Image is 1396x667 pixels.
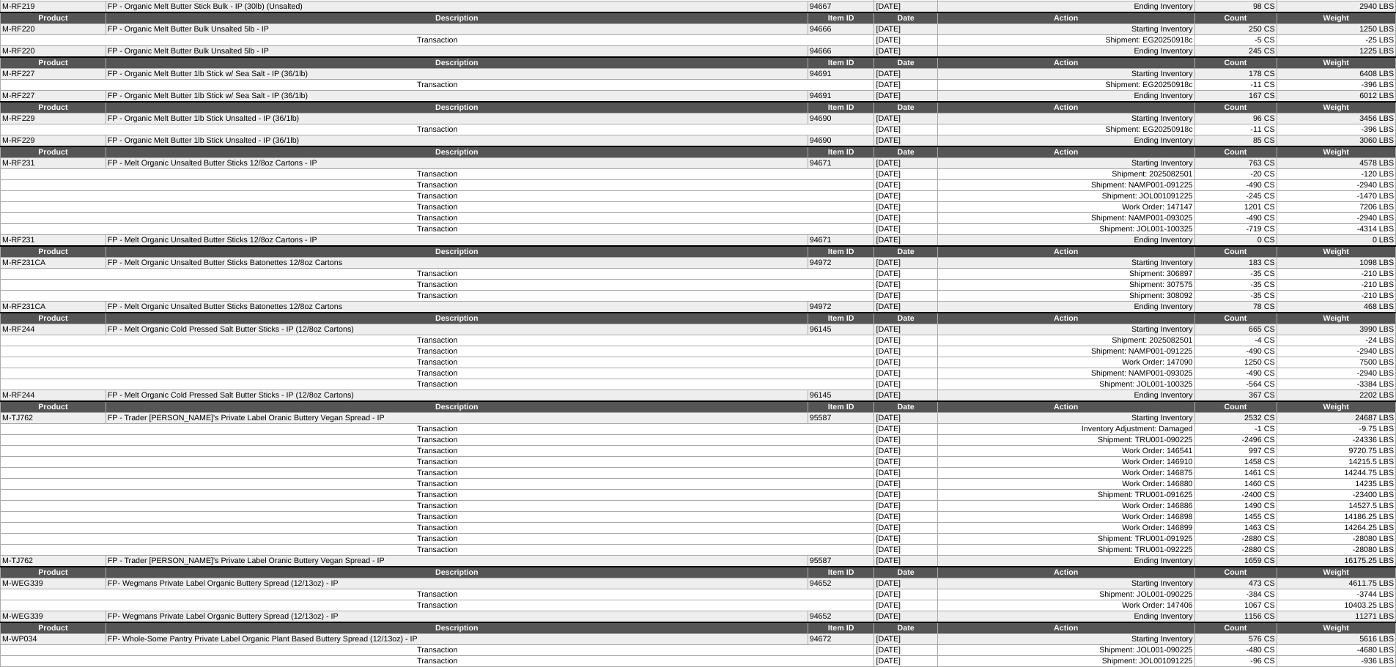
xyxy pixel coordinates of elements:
[106,401,808,413] td: Description
[1,424,874,435] td: Transaction
[1194,269,1277,280] td: -35 CS
[874,457,937,468] td: [DATE]
[106,12,808,24] td: Description
[874,24,937,35] td: [DATE]
[1277,324,1396,335] td: 3990 LBS
[1194,246,1277,258] td: Count
[1277,1,1396,13] td: 2940 LBS
[106,556,808,567] td: FP - Trader [PERSON_NAME]'s Private Label Oranic Buttery Vegan Spread - IP
[874,523,937,534] td: [DATE]
[1277,169,1396,180] td: -120 LBS
[937,457,1194,468] td: Work Order: 146910
[106,413,808,424] td: FP - Trader [PERSON_NAME]'s Private Label Oranic Buttery Vegan Spread - IP
[1277,135,1396,147] td: 3060 LBS
[1277,113,1396,124] td: 3456 LBS
[937,169,1194,180] td: Shipment: 2025082501
[808,146,874,158] td: Item ID
[1194,379,1277,390] td: -564 CS
[808,102,874,113] td: Item ID
[937,180,1194,191] td: Shipment: NAMP001-091225
[937,556,1194,567] td: Ending Inventory
[1277,335,1396,346] td: -24 LBS
[937,224,1194,235] td: Shipment: JOL001-100325
[1,24,106,35] td: M-RF220
[808,46,874,58] td: 94666
[1194,135,1277,147] td: 85 CS
[1194,390,1277,402] td: 367 CS
[874,69,937,80] td: [DATE]
[1277,401,1396,413] td: Weight
[1194,146,1277,158] td: Count
[1,501,874,512] td: Transaction
[1277,424,1396,435] td: -9.75 LBS
[106,57,808,69] td: Description
[1194,501,1277,512] td: 1490 CS
[808,113,874,124] td: 94690
[1,113,106,124] td: M-RF229
[1194,512,1277,523] td: 1455 CS
[1194,280,1277,291] td: -35 CS
[937,468,1194,479] td: Work Order: 146875
[937,501,1194,512] td: Work Order: 146886
[874,113,937,124] td: [DATE]
[1277,146,1396,158] td: Weight
[874,313,937,324] td: Date
[1,246,106,258] td: Product
[1277,479,1396,490] td: 14235 LBS
[1194,534,1277,545] td: -2880 CS
[1,545,874,556] td: Transaction
[1277,269,1396,280] td: -210 LBS
[937,280,1194,291] td: Shipment: 307575
[937,1,1194,13] td: Ending Inventory
[808,246,874,258] td: Item ID
[874,346,937,357] td: [DATE]
[937,113,1194,124] td: Starting Inventory
[937,202,1194,213] td: Work Order: 147147
[1,291,874,302] td: Transaction
[1,401,106,413] td: Product
[106,246,808,258] td: Description
[808,91,874,103] td: 94691
[1,413,106,424] td: M-TJ762
[937,545,1194,556] td: Shipment: TRU001-092225
[937,246,1194,258] td: Action
[1,567,106,578] td: Product
[1194,46,1277,58] td: 245 CS
[1194,180,1277,191] td: -490 CS
[1194,413,1277,424] td: 2532 CS
[808,135,874,147] td: 94690
[874,435,937,446] td: [DATE]
[1,379,874,390] td: Transaction
[937,69,1194,80] td: Starting Inventory
[874,258,937,269] td: [DATE]
[874,213,937,224] td: [DATE]
[937,346,1194,357] td: Shipment: NAMP001-091225
[1,91,106,103] td: M-RF227
[1277,368,1396,379] td: -2940 LBS
[1,457,874,468] td: Transaction
[937,124,1194,135] td: Shipment: EG20250918c
[1194,424,1277,435] td: -1 CS
[1194,401,1277,413] td: Count
[808,302,874,313] td: 94972
[937,313,1194,324] td: Action
[1,57,106,69] td: Product
[1194,35,1277,46] td: -5 CS
[1194,291,1277,302] td: -35 CS
[1194,102,1277,113] td: Count
[937,534,1194,545] td: Shipment: TRU001-091925
[937,269,1194,280] td: Shipment: 306897
[874,390,937,402] td: [DATE]
[1,1,106,13] td: M-RF219
[937,213,1194,224] td: Shipment: NAMP001-093025
[1,324,106,335] td: M-RF244
[1,191,874,202] td: Transaction
[1,224,874,235] td: Transaction
[1194,346,1277,357] td: -490 CS
[1194,490,1277,501] td: -2400 CS
[874,46,937,58] td: [DATE]
[1277,202,1396,213] td: 7206 LBS
[1277,390,1396,402] td: 2202 LBS
[808,57,874,69] td: Item ID
[1,335,874,346] td: Transaction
